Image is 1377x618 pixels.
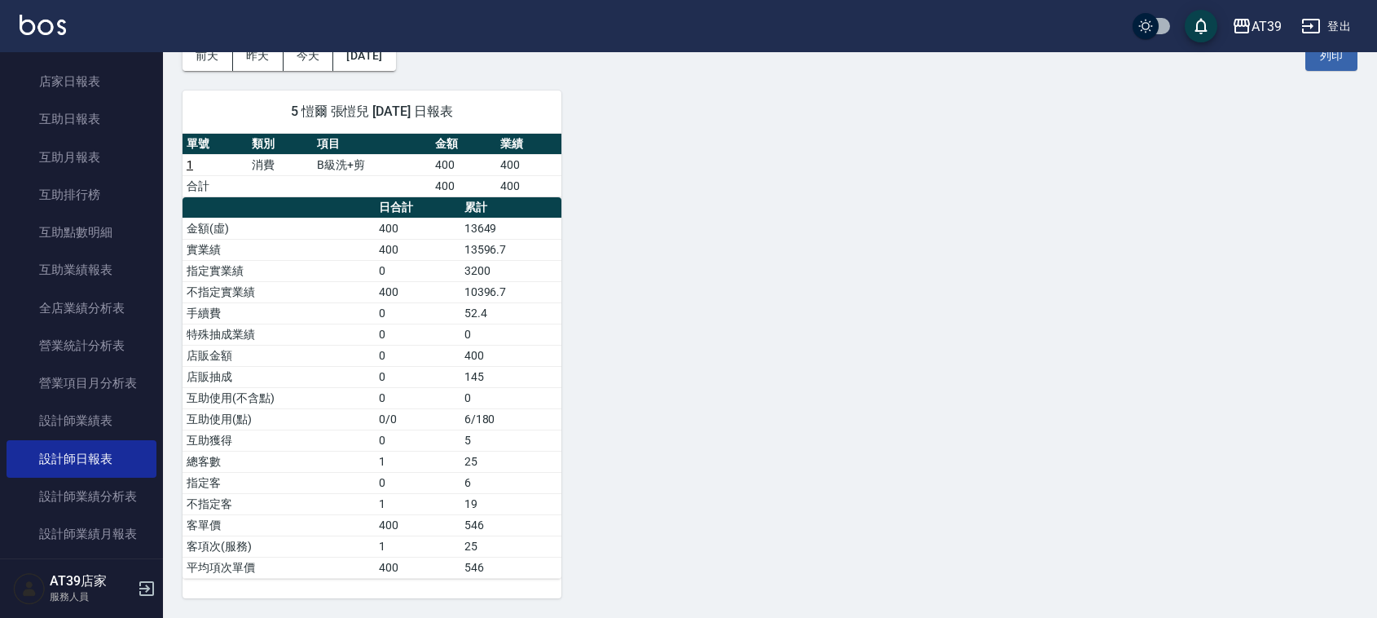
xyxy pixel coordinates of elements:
td: 25 [460,451,561,472]
td: 實業績 [183,239,375,260]
td: 400 [375,514,460,536]
button: 今天 [284,41,334,71]
table: a dense table [183,197,561,579]
td: 400 [375,281,460,302]
td: 客單價 [183,514,375,536]
td: 400 [375,218,460,239]
td: 不指定客 [183,493,375,514]
td: 店販抽成 [183,366,375,387]
td: 400 [496,154,561,175]
td: 52.4 [460,302,561,324]
h5: AT39店家 [50,573,133,589]
td: 1 [375,493,460,514]
a: 店家日報表 [7,63,156,100]
td: 400 [496,175,561,196]
td: 0 [375,345,460,366]
td: B級洗+剪 [313,154,431,175]
td: 13649 [460,218,561,239]
td: 合計 [183,175,248,196]
a: 設計師業績月報表 [7,515,156,553]
a: 營業項目月分析表 [7,364,156,402]
td: 400 [375,239,460,260]
a: 全店業績分析表 [7,289,156,327]
td: 546 [460,514,561,536]
button: AT39 [1225,10,1288,43]
th: 金額 [431,134,496,155]
td: 總客數 [183,451,375,472]
td: 指定實業績 [183,260,375,281]
td: 0 [375,366,460,387]
td: 平均項次單價 [183,557,375,578]
img: Logo [20,15,66,35]
td: 400 [460,345,561,366]
button: 列印 [1305,41,1357,71]
td: 0 [375,430,460,451]
td: 互助使用(不含點) [183,387,375,408]
button: 前天 [183,41,233,71]
td: 手續費 [183,302,375,324]
a: 互助點數明細 [7,214,156,251]
td: 5 [460,430,561,451]
td: 25 [460,536,561,557]
td: 0 [375,260,460,281]
td: 0 [460,387,561,408]
table: a dense table [183,134,561,197]
th: 單號 [183,134,248,155]
th: 業績 [496,134,561,155]
td: 消費 [248,154,313,175]
td: 0 [375,472,460,493]
a: 設計師抽成報表 [7,553,156,590]
td: 1 [375,451,460,472]
td: 0 [375,324,460,345]
a: 互助日報表 [7,100,156,138]
a: 設計師業績表 [7,402,156,439]
td: 0 [375,387,460,408]
a: 營業統計分析表 [7,327,156,364]
th: 類別 [248,134,313,155]
td: 13596.7 [460,239,561,260]
button: 登出 [1295,11,1357,42]
a: 互助月報表 [7,139,156,176]
td: 19 [460,493,561,514]
button: [DATE] [333,41,395,71]
th: 累計 [460,197,561,219]
td: 互助使用(點) [183,408,375,430]
td: 指定客 [183,472,375,493]
td: 3200 [460,260,561,281]
a: 設計師日報表 [7,440,156,478]
button: save [1185,10,1217,42]
td: 10396.7 [460,281,561,302]
div: AT39 [1252,16,1282,37]
td: 特殊抽成業績 [183,324,375,345]
th: 日合計 [375,197,460,219]
td: 0 [375,302,460,324]
td: 6 [460,472,561,493]
td: 互助獲得 [183,430,375,451]
td: 400 [375,557,460,578]
button: 昨天 [233,41,284,71]
td: 400 [431,154,496,175]
td: 金額(虛) [183,218,375,239]
td: 不指定實業績 [183,281,375,302]
td: 0/0 [375,408,460,430]
a: 互助業績報表 [7,251,156,289]
p: 服務人員 [50,589,133,604]
td: 400 [431,175,496,196]
td: 6/180 [460,408,561,430]
td: 0 [460,324,561,345]
a: 1 [187,158,193,171]
td: 145 [460,366,561,387]
a: 設計師業績分析表 [7,478,156,515]
th: 項目 [313,134,431,155]
td: 1 [375,536,460,557]
a: 互助排行榜 [7,176,156,214]
td: 546 [460,557,561,578]
td: 客項次(服務) [183,536,375,557]
img: Person [13,572,46,605]
span: 5 愷爾 張愷兒 [DATE] 日報表 [202,104,542,120]
td: 店販金額 [183,345,375,366]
